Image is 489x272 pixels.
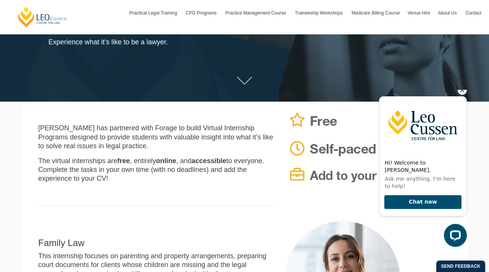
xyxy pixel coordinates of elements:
[11,105,89,120] button: Chat now
[38,157,274,183] p: The virtual internships are , entirely , and to everyone. Complete the tasks in your own time (wi...
[49,38,323,47] p: Experience what it’s like to be a lawyer.
[373,90,470,253] iframe: LiveChat chat widget
[462,2,485,24] a: Contact
[348,2,404,24] a: Medicare Billing Course
[222,2,291,24] a: Practice Management Course
[38,124,274,151] p: [PERSON_NAME] has partnered with Forage to build Virtual Internship Programs designed to provide ...
[117,157,130,165] strong: free
[6,7,94,64] img: Leo Cussen Centre for Law Logo
[71,134,94,157] button: Open LiveChat chat widget
[12,86,88,100] p: Ask me anything. I’m here to help!
[182,2,222,24] a: CPD Programs
[291,2,348,24] a: Traineeship Workshops
[38,238,274,248] h2: Family Law
[126,2,182,24] a: Practical Legal Training
[156,157,176,165] strong: online
[17,6,68,28] a: [PERSON_NAME] Centre for Law
[191,157,226,165] strong: accessible
[404,2,434,24] a: Venue Hire
[12,70,88,84] h2: Hi! Welcome to [PERSON_NAME].
[434,2,461,24] a: About Us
